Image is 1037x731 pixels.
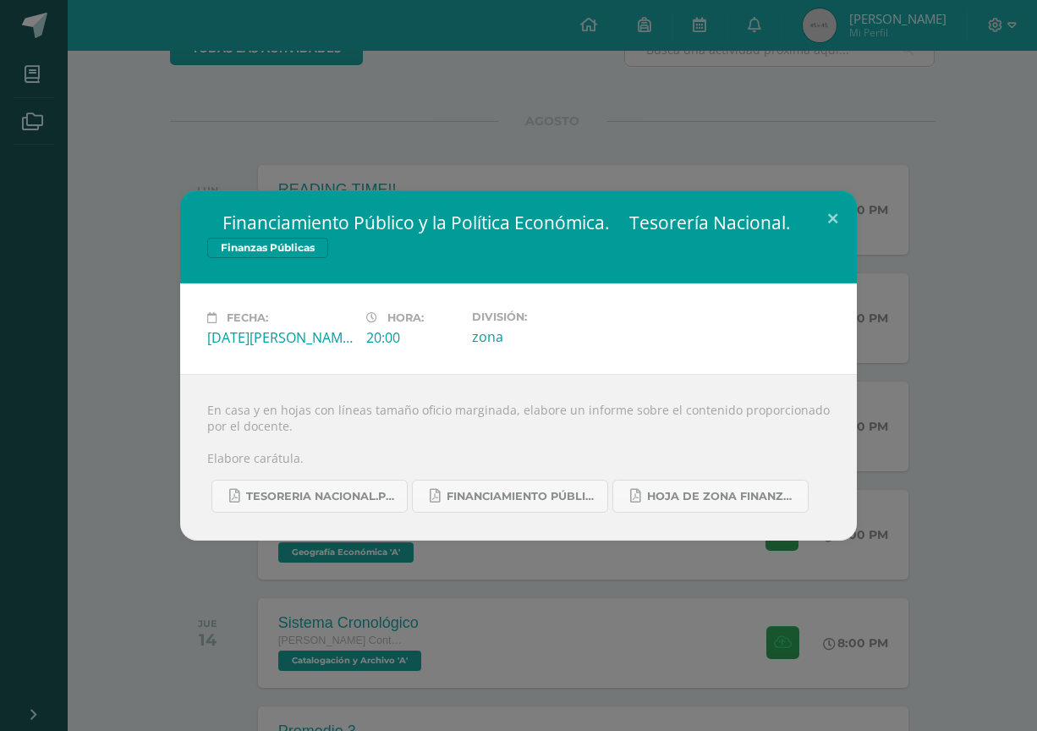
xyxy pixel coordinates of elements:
[207,211,830,234] h2:  Financiamiento Público y la Política Económica.  Tesorería Nacional.
[227,311,268,324] span: Fecha:
[207,328,353,347] div: [DATE][PERSON_NAME]
[809,190,857,248] button: Close (Esc)
[246,490,398,503] span: TESORERIA NACIONAL.pdf
[447,490,599,503] span: FINANCIAMIENTO PÚBLICO Y POLÍTICA ECONÓMICA.pdf
[472,327,617,346] div: zona
[207,238,328,258] span: Finanzas Públicas
[612,480,809,513] a: Hoja de zona Finanzas Públicas.pdf
[387,311,424,324] span: Hora:
[472,311,617,323] label: División:
[180,374,857,541] div: En casa y en hojas con líneas tamaño oficio marginada, elabore un informe sobre el contenido prop...
[211,480,408,513] a: TESORERIA NACIONAL.pdf
[647,490,799,503] span: Hoja de zona Finanzas Públicas.pdf
[412,480,608,513] a: FINANCIAMIENTO PÚBLICO Y POLÍTICA ECONÓMICA.pdf
[366,328,458,347] div: 20:00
